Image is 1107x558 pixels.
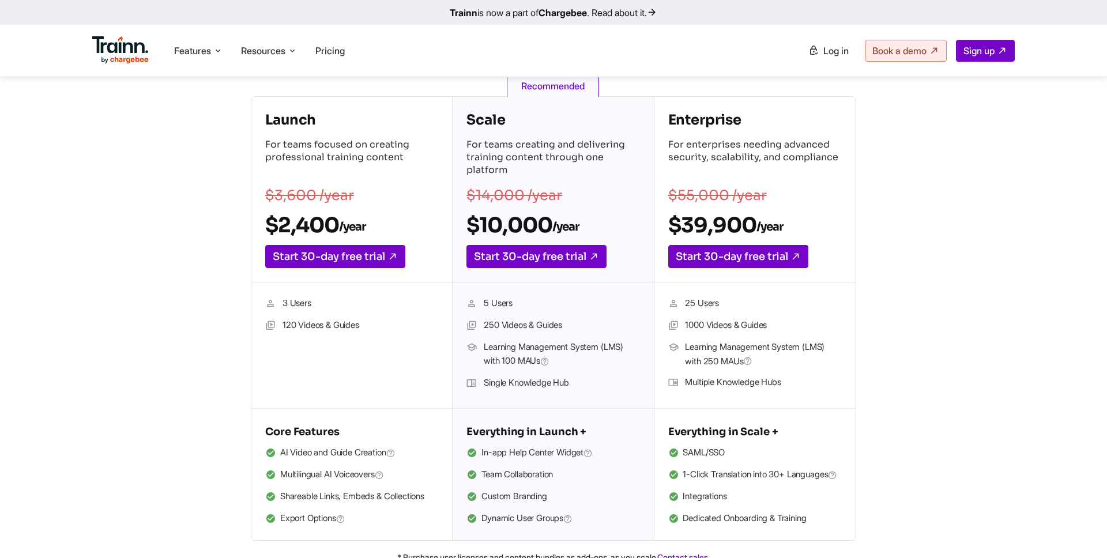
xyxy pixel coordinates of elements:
[823,45,849,56] span: Log in
[756,220,783,234] sub: /year
[963,45,995,56] span: Sign up
[265,245,405,268] a: Start 30-day free trial
[668,111,842,129] h4: Enterprise
[466,318,639,333] li: 250 Videos & Guides
[265,318,438,333] li: 120 Videos & Guides
[668,423,842,441] h5: Everything in Scale +
[466,111,639,129] h4: Scale
[481,446,593,461] span: In-app Help Center Widget
[466,423,639,441] h5: Everything in Launch +
[466,296,639,311] li: 5 Users
[1049,503,1107,558] iframe: Chat Widget
[265,111,438,129] h4: Launch
[450,7,477,18] b: Trainn
[668,489,842,504] li: Integrations
[668,446,842,461] li: SAML/SSO
[265,138,438,179] p: For teams focused on creating professional training content
[484,340,639,369] span: Learning Management System (LMS) with 100 MAUs
[466,245,607,268] a: Start 30-day free trial
[668,187,767,204] s: $55,000 /year
[241,44,285,57] span: Resources
[265,212,438,238] h2: $2,400
[265,423,438,441] h5: Core Features
[174,44,211,57] span: Features
[668,245,808,268] a: Start 30-day free trial
[466,212,639,238] h2: $10,000
[265,187,354,204] s: $3,600 /year
[280,446,396,461] span: AI Video and Guide Creation
[668,138,842,179] p: For enterprises needing advanced security, scalability, and compliance
[466,187,562,204] s: $14,000 /year
[339,220,366,234] sub: /year
[685,340,841,368] span: Learning Management System (LMS) with 250 MAUs
[466,489,639,504] li: Custom Branding
[668,318,842,333] li: 1000 Videos & Guides
[683,467,837,482] span: 1-Click Translation into 30+ Languages
[865,40,947,62] a: Book a demo
[92,36,149,64] img: Trainn Logo
[466,138,639,179] p: For teams creating and delivering training content through one platform
[801,40,856,61] a: Log in
[956,40,1015,62] a: Sign up
[481,511,573,526] span: Dynamic User Groups
[280,511,345,526] span: Export Options
[265,489,438,504] li: Shareable Links, Embeds & Collections
[552,220,579,234] sub: /year
[466,467,639,482] li: Team Collaboration
[872,45,927,56] span: Book a demo
[668,375,842,390] li: Multiple Knowledge Hubs
[668,511,842,526] li: Dedicated Onboarding & Training
[315,45,345,56] a: Pricing
[539,7,587,18] b: Chargebee
[668,296,842,311] li: 25 Users
[507,75,599,97] span: Recommended
[466,376,639,391] li: Single Knowledge Hub
[280,467,384,482] span: Multilingual AI Voiceovers
[265,296,438,311] li: 3 Users
[668,212,842,238] h2: $39,900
